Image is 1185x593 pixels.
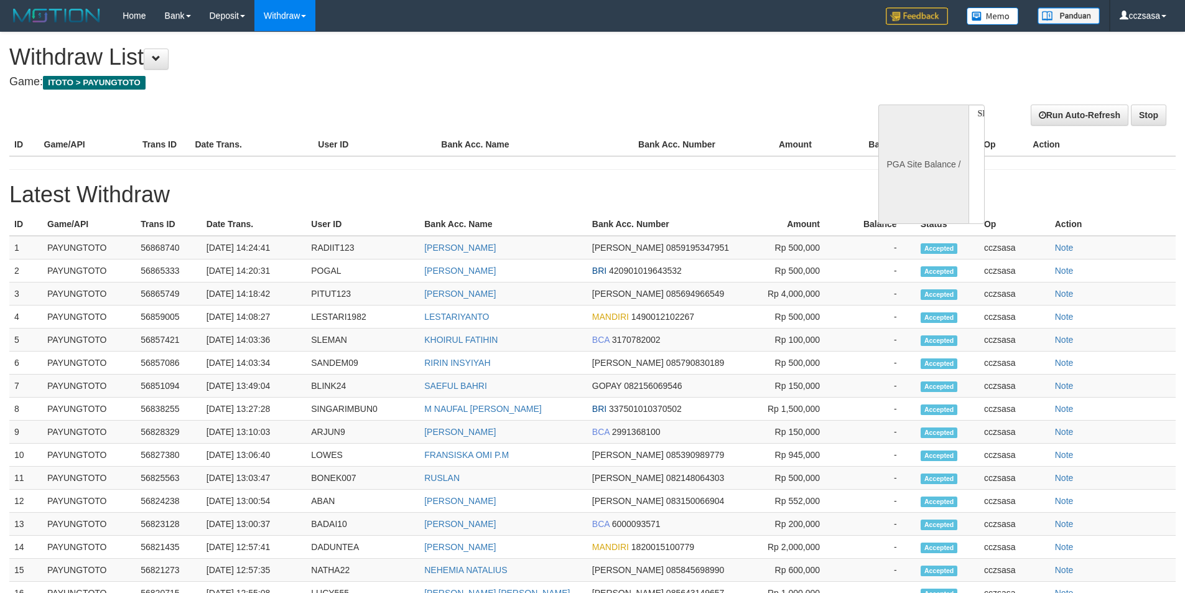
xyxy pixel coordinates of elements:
span: [PERSON_NAME] [592,473,664,483]
th: Amount [748,213,839,236]
td: - [839,282,916,306]
td: PAYUNGTOTO [42,282,136,306]
td: Rp 100,000 [748,329,839,352]
td: 10 [9,444,42,467]
td: 56838255 [136,398,202,421]
span: [PERSON_NAME] [592,358,664,368]
th: Bank Acc. Name [419,213,587,236]
img: panduan.png [1038,7,1100,24]
td: - [839,398,916,421]
th: Bank Acc. Name [436,133,633,156]
td: cczsasa [979,444,1050,467]
td: 1 [9,236,42,259]
td: - [839,352,916,375]
td: cczsasa [979,513,1050,536]
td: SLEMAN [306,329,419,352]
a: LESTARIYANTO [424,312,489,322]
a: KHOIRUL FATIHIN [424,335,498,345]
td: 11 [9,467,42,490]
td: - [839,329,916,352]
a: RUSLAN [424,473,460,483]
td: cczsasa [979,467,1050,490]
td: PAYUNGTOTO [42,306,136,329]
img: Feedback.jpg [886,7,948,25]
th: Action [1050,213,1176,236]
td: 9 [9,421,42,444]
td: 14 [9,536,42,559]
td: Rp 150,000 [748,421,839,444]
td: cczsasa [979,536,1050,559]
td: SINGARIMBUN0 [306,398,419,421]
td: cczsasa [979,329,1050,352]
td: PAYUNGTOTO [42,236,136,259]
span: Accepted [921,312,958,323]
td: [DATE] 12:57:35 [202,559,306,582]
td: NATHA22 [306,559,419,582]
span: Accepted [921,451,958,461]
td: [DATE] 13:49:04 [202,375,306,398]
td: PAYUNGTOTO [42,559,136,582]
span: 337501010370502 [609,404,682,414]
td: cczsasa [979,282,1050,306]
td: Rp 500,000 [748,306,839,329]
a: Note [1055,266,1074,276]
a: Note [1055,243,1074,253]
td: [DATE] 13:06:40 [202,444,306,467]
td: 7 [9,375,42,398]
a: Note [1055,450,1074,460]
td: Rp 945,000 [748,444,839,467]
span: [PERSON_NAME] [592,496,664,506]
td: cczsasa [979,236,1050,259]
td: PAYUNGTOTO [42,467,136,490]
span: Accepted [921,543,958,553]
td: - [839,559,916,582]
th: Op [979,213,1050,236]
td: [DATE] 14:24:41 [202,236,306,259]
a: [PERSON_NAME] [424,542,496,552]
span: GOPAY [592,381,621,391]
td: [DATE] 13:00:54 [202,490,306,513]
td: 56857421 [136,329,202,352]
td: 13 [9,513,42,536]
td: 3 [9,282,42,306]
th: Trans ID [137,133,190,156]
a: M NAUFAL [PERSON_NAME] [424,404,542,414]
td: Rp 600,000 [748,559,839,582]
span: 2991368100 [612,427,661,437]
td: 56823128 [136,513,202,536]
a: RIRIN INSYIYAH [424,358,490,368]
span: Accepted [921,289,958,300]
td: [DATE] 13:00:37 [202,513,306,536]
h4: Game: [9,76,778,88]
span: BCA [592,427,610,437]
th: Action [1028,133,1176,156]
td: 56825563 [136,467,202,490]
img: MOTION_logo.png [9,6,104,25]
span: ITOTO > PAYUNGTOTO [43,76,146,90]
span: 085845698990 [666,565,724,575]
td: DADUNTEA [306,536,419,559]
th: ID [9,133,39,156]
td: ABAN [306,490,419,513]
td: 56868740 [136,236,202,259]
span: BRI [592,266,606,276]
span: 6000093571 [612,519,661,529]
a: Note [1055,381,1074,391]
a: [PERSON_NAME] [424,519,496,529]
a: Note [1055,335,1074,345]
span: BRI [592,404,606,414]
td: PAYUNGTOTO [42,352,136,375]
span: 082148064303 [666,473,724,483]
td: cczsasa [979,398,1050,421]
a: Note [1055,427,1074,437]
a: [PERSON_NAME] [424,266,496,276]
a: [PERSON_NAME] [424,496,496,506]
span: Accepted [921,243,958,254]
th: Bank Acc. Number [587,213,748,236]
td: BONEK007 [306,467,419,490]
td: Rp 1,500,000 [748,398,839,421]
span: Accepted [921,474,958,484]
td: 56821273 [136,559,202,582]
th: User ID [313,133,436,156]
a: [PERSON_NAME] [424,427,496,437]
